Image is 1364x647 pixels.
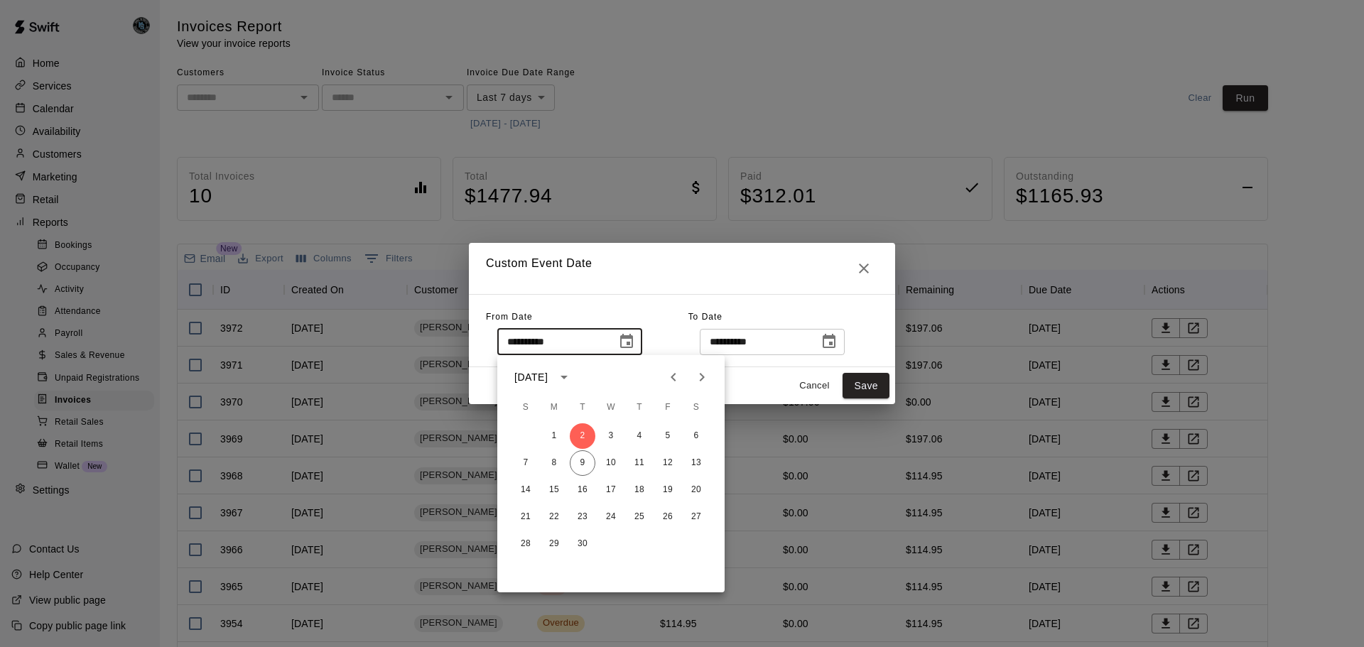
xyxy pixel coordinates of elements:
[612,327,641,356] button: Choose date, selected date is Sep 2, 2025
[655,504,681,530] button: 26
[598,504,624,530] button: 24
[486,312,533,322] span: From Date
[688,363,716,391] button: Next month
[541,393,567,422] span: Monday
[627,450,652,476] button: 11
[683,393,709,422] span: Saturday
[655,423,681,449] button: 5
[655,477,681,503] button: 19
[513,531,538,557] button: 28
[598,450,624,476] button: 10
[570,477,595,503] button: 16
[541,450,567,476] button: 8
[843,373,889,399] button: Save
[541,477,567,503] button: 15
[655,393,681,422] span: Friday
[627,393,652,422] span: Thursday
[469,243,895,294] h2: Custom Event Date
[659,363,688,391] button: Previous month
[514,370,548,385] div: [DATE]
[683,477,709,503] button: 20
[541,531,567,557] button: 29
[513,477,538,503] button: 14
[541,423,567,449] button: 1
[598,477,624,503] button: 17
[655,450,681,476] button: 12
[627,477,652,503] button: 18
[598,423,624,449] button: 3
[552,365,576,389] button: calendar view is open, switch to year view
[541,504,567,530] button: 22
[513,393,538,422] span: Sunday
[570,504,595,530] button: 23
[513,504,538,530] button: 21
[513,450,538,476] button: 7
[570,393,595,422] span: Tuesday
[815,327,843,356] button: Choose date, selected date is Sep 9, 2025
[683,450,709,476] button: 13
[598,393,624,422] span: Wednesday
[683,504,709,530] button: 27
[688,312,722,322] span: To Date
[627,504,652,530] button: 25
[570,423,595,449] button: 2
[850,254,878,283] button: Close
[791,375,837,397] button: Cancel
[627,423,652,449] button: 4
[570,450,595,476] button: 9
[683,423,709,449] button: 6
[570,531,595,557] button: 30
